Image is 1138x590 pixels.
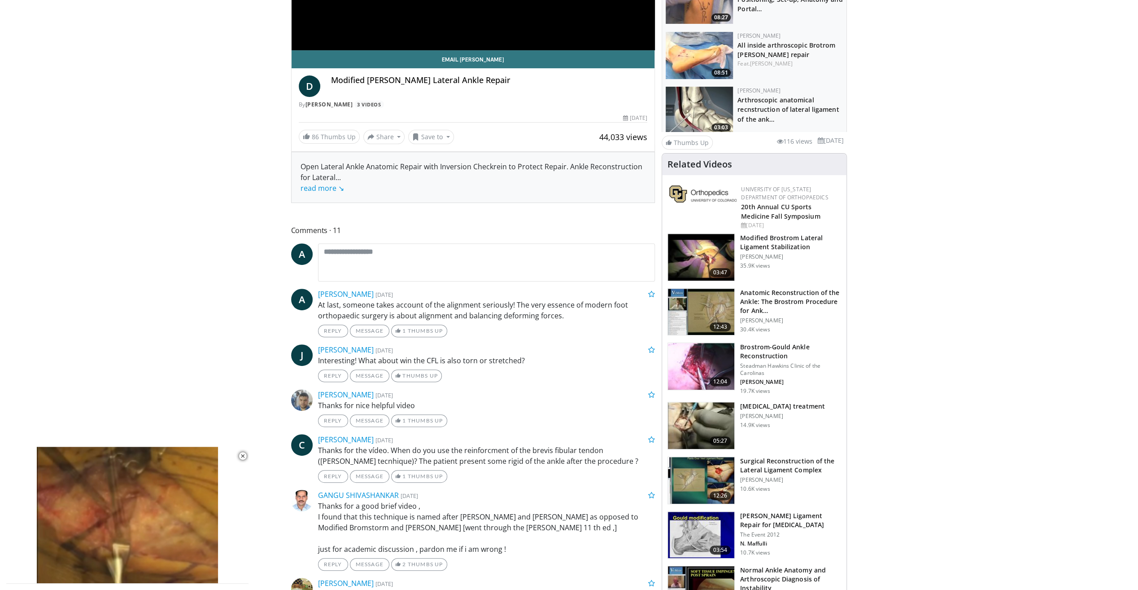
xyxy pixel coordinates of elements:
span: 12:26 [710,491,731,500]
img: O0cEsGv5RdudyPNn4xMDoxOmtxOwKG7D_3.150x105_q85_crop-smart_upscale.jpg [668,512,734,559]
a: Thumbs Up [662,136,713,150]
a: 05:27 [MEDICAL_DATA] treatment [PERSON_NAME] 14.9K views [667,402,841,449]
small: [DATE] [401,492,418,500]
a: 03:54 [PERSON_NAME] Ligament Repair for [MEDICAL_DATA] The Event 2012 N. Maffulli 10.7K views [667,511,841,559]
a: Message [350,558,389,571]
a: 03:47 Modified Brostrom Lateral Ligament Stabilization [PERSON_NAME] 35.9K views [667,233,841,281]
li: [DATE] [817,136,843,145]
p: Thanks for a good brief video , I found that this technique is named after [PERSON_NAME] and [PER... [318,501,655,555]
a: University of [US_STATE] Department of Orthopaedics [741,185,828,201]
p: Thanks for the vídeo. When do you use the reinforcment of the brevis fibular tendon ([PERSON_NAME... [318,445,655,467]
span: 1 [402,417,406,424]
a: 03:03 [666,87,733,134]
img: feAgcbrvkPN5ynqH4xMDoxOjA4MTsiGN_1.150x105_q85_crop-smart_upscale.jpg [668,343,734,390]
p: 19.7K views [740,387,770,395]
h3: Surgical Reconstruction of the Lateral Ligament Complex [740,457,841,475]
a: C [291,434,313,456]
span: 03:47 [710,268,731,277]
a: 20th Annual CU Sports Medicine Fall Symposium [741,203,820,220]
a: Reply [318,470,348,483]
img: 279206_0002_1.png.150x105_q85_crop-smart_upscale.jpg [668,289,734,335]
a: 1 Thumbs Up [391,325,447,337]
span: 03:54 [710,546,731,555]
a: [PERSON_NAME] [305,101,353,108]
span: ... [301,172,344,193]
a: [PERSON_NAME] [318,345,374,355]
small: [DATE] [375,436,393,444]
p: The Event 2012 [740,531,841,538]
p: [PERSON_NAME] [740,317,841,324]
h3: Modified Brostrom Lateral Ligament Stabilization [740,233,841,251]
span: 1 [402,473,406,480]
li: 116 views [776,136,812,146]
a: [PERSON_NAME] [318,390,374,400]
div: Feat. [737,60,843,68]
p: Thanks for nice helpful video [318,400,655,411]
a: [PERSON_NAME] [318,578,374,588]
h3: [MEDICAL_DATA] treatment [740,402,824,411]
img: -TiYc6krEQGNAzh34xMDoxOjBrO-I4W8.150x105_q85_crop-smart_upscale.jpg [666,32,733,79]
p: Steadman Hawkins Clinic of the Carolinas [740,362,841,377]
div: [DATE] [623,114,647,122]
h3: [PERSON_NAME] Ligament Repair for [MEDICAL_DATA] [740,511,841,529]
p: [PERSON_NAME] [740,379,841,386]
a: A [291,289,313,310]
a: 2 Thumbs Up [391,558,447,571]
a: J [291,344,313,366]
small: [DATE] [375,391,393,399]
p: N. Maffulli [740,540,841,547]
p: 35.9K views [740,262,770,269]
a: [PERSON_NAME] [737,32,780,40]
div: Open Lateral Ankle Anatomic Repair with Inversion Checkrein to Protect Repair. Ankle Reconstructi... [301,161,646,194]
a: [PERSON_NAME] [318,289,374,299]
small: [DATE] [375,580,393,588]
img: Picture_9_13_2.png.150x105_q85_crop-smart_upscale.jpg [668,234,734,281]
img: 8c01a1bf-4e9f-474e-af78-b2a7da9dd62a.150x105_q85_crop-smart_upscale.jpg [666,87,733,134]
h4: Modified [PERSON_NAME] Lateral Ankle Repair [331,75,648,85]
a: Email [PERSON_NAME] [292,50,655,68]
span: 12:04 [710,377,731,386]
a: Reply [318,558,348,571]
a: Message [350,325,389,337]
span: 1 [402,327,406,334]
a: 12:26 Surgical Reconstruction of the Lateral Ligament Complex [PERSON_NAME] 10.6K views [667,457,841,504]
a: Message [350,370,389,382]
span: Comments 11 [291,225,655,236]
span: 44,033 views [599,132,647,142]
small: [DATE] [375,346,393,354]
p: 10.7K views [740,549,770,556]
p: Interesting! What about win the CFL is also torn or stretched? [318,355,655,366]
button: Save to [408,130,454,144]
div: [DATE] [741,221,839,229]
span: 12:43 [710,322,731,331]
a: 1 Thumbs Up [391,470,447,483]
div: By [299,101,648,109]
a: Reply [318,370,348,382]
p: 10.6K views [740,485,770,493]
p: [PERSON_NAME] [740,253,841,260]
small: [DATE] [375,291,393,299]
a: 12:43 Anatomic Reconstruction of the Ankle: The Brostrom Procedure for Ank… [PERSON_NAME] 30.4K v... [667,288,841,336]
p: 14.9K views [740,422,770,429]
a: Reply [318,325,348,337]
h3: Anatomic Reconstruction of the Ankle: The Brostrom Procedure for Ank… [740,288,841,315]
a: [PERSON_NAME] [750,60,793,67]
a: All inside arthroscopic Brotrom [PERSON_NAME] repair [737,41,835,59]
img: FZUcRHgrY5h1eNdH4xMDoxOjByO_JhYE_1.150x105_q85_crop-smart_upscale.jpg [668,457,734,504]
p: [PERSON_NAME] [740,476,841,484]
a: Message [350,470,389,483]
a: D [299,75,320,97]
span: 08:27 [711,13,731,22]
p: 30.4K views [740,326,770,333]
a: A [291,243,313,265]
img: Avatar [291,389,313,411]
a: 12:04 Brostrom-Gould Ankle Reconstruction Steadman Hawkins Clinic of the Carolinas [PERSON_NAME] ... [667,343,841,395]
a: Thumbs Up [391,370,442,382]
a: 1 Thumbs Up [391,414,447,427]
p: At last, someone takes account of the alignment seriously! The very essence of modern foot orthop... [318,299,655,321]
